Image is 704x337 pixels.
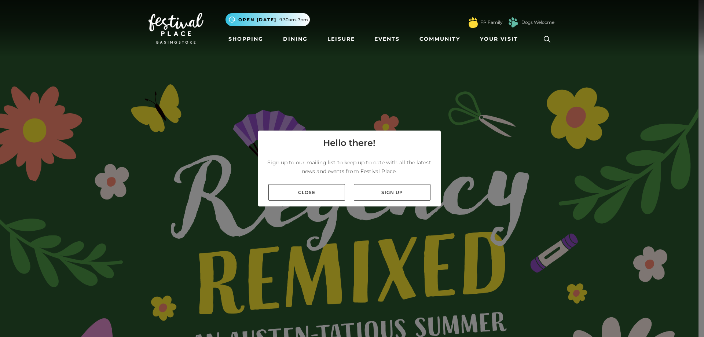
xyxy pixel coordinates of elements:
p: Sign up to our mailing list to keep up to date with all the latest news and events from Festival ... [264,158,435,176]
a: Shopping [225,32,266,46]
span: 9.30am-7pm [279,17,308,23]
a: Dining [280,32,311,46]
a: Events [371,32,403,46]
span: Open [DATE] [238,17,276,23]
span: Your Visit [480,35,518,43]
a: Leisure [324,32,358,46]
h4: Hello there! [323,136,375,150]
a: FP Family [480,19,502,26]
a: Sign up [354,184,430,201]
a: Community [417,32,463,46]
a: Dogs Welcome! [521,19,555,26]
button: Open [DATE] 9.30am-7pm [225,13,310,26]
a: Close [268,184,345,201]
img: Festival Place Logo [148,13,203,44]
a: Your Visit [477,32,525,46]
